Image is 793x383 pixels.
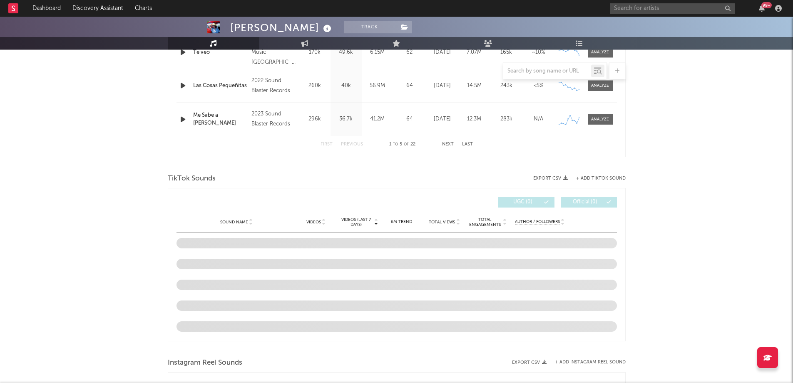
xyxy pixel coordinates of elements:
[344,21,396,33] button: Track
[251,109,297,129] div: 2023 Sound Blaster Records
[301,115,328,123] div: 296k
[610,3,735,14] input: Search for artists
[566,200,604,205] span: Official ( 0 )
[525,82,552,90] div: <5%
[428,82,456,90] div: [DATE]
[364,48,391,57] div: 6.15M
[333,82,360,90] div: 40k
[301,48,328,57] div: 170k
[515,219,560,225] span: Author / Followers
[460,48,488,57] div: 7.07M
[193,48,248,57] a: Te veo
[333,115,360,123] div: 36.7k
[492,82,520,90] div: 243k
[395,115,424,123] div: 64
[168,174,216,184] span: TikTok Sounds
[395,82,424,90] div: 64
[498,197,554,208] button: UGC(0)
[321,142,333,147] button: First
[442,142,454,147] button: Next
[492,48,520,57] div: 165k
[468,217,502,227] span: Total Engagements
[251,76,297,96] div: 2022 Sound Blaster Records
[339,217,373,227] span: Videos (last 7 days)
[193,82,248,90] a: Las Cosas Pequeñitas
[460,82,488,90] div: 14.5M
[547,360,626,365] div: + Add Instagram Reel Sound
[364,115,391,123] div: 41.2M
[333,48,360,57] div: 49.6k
[555,360,626,365] button: + Add Instagram Reel Sound
[504,200,542,205] span: UGC ( 0 )
[512,360,547,365] button: Export CSV
[561,197,617,208] button: Official(0)
[533,176,568,181] button: Export CSV
[576,176,626,181] button: + Add TikTok Sound
[364,82,391,90] div: 56.9M
[220,220,248,225] span: Sound Name
[460,115,488,123] div: 12.3M
[251,38,297,68] div: © 2025 Warner Music [GEOGRAPHIC_DATA], S.L.
[230,21,333,35] div: [PERSON_NAME]
[382,219,421,225] div: 6M Trend
[393,143,398,146] span: to
[429,220,455,225] span: Total Views
[568,176,626,181] button: + Add TikTok Sound
[761,2,772,8] div: 99 +
[525,115,552,123] div: N/A
[193,111,248,128] a: Me Sabe a [PERSON_NAME]
[306,220,321,225] span: Videos
[301,82,328,90] div: 260k
[492,115,520,123] div: 283k
[428,48,456,57] div: [DATE]
[404,143,409,146] span: of
[462,142,473,147] button: Last
[525,48,552,57] div: ~ 10 %
[380,140,425,150] div: 1 5 22
[503,68,591,75] input: Search by song name or URL
[341,142,363,147] button: Previous
[395,48,424,57] div: 62
[428,115,456,123] div: [DATE]
[759,5,765,12] button: 99+
[168,358,242,368] span: Instagram Reel Sounds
